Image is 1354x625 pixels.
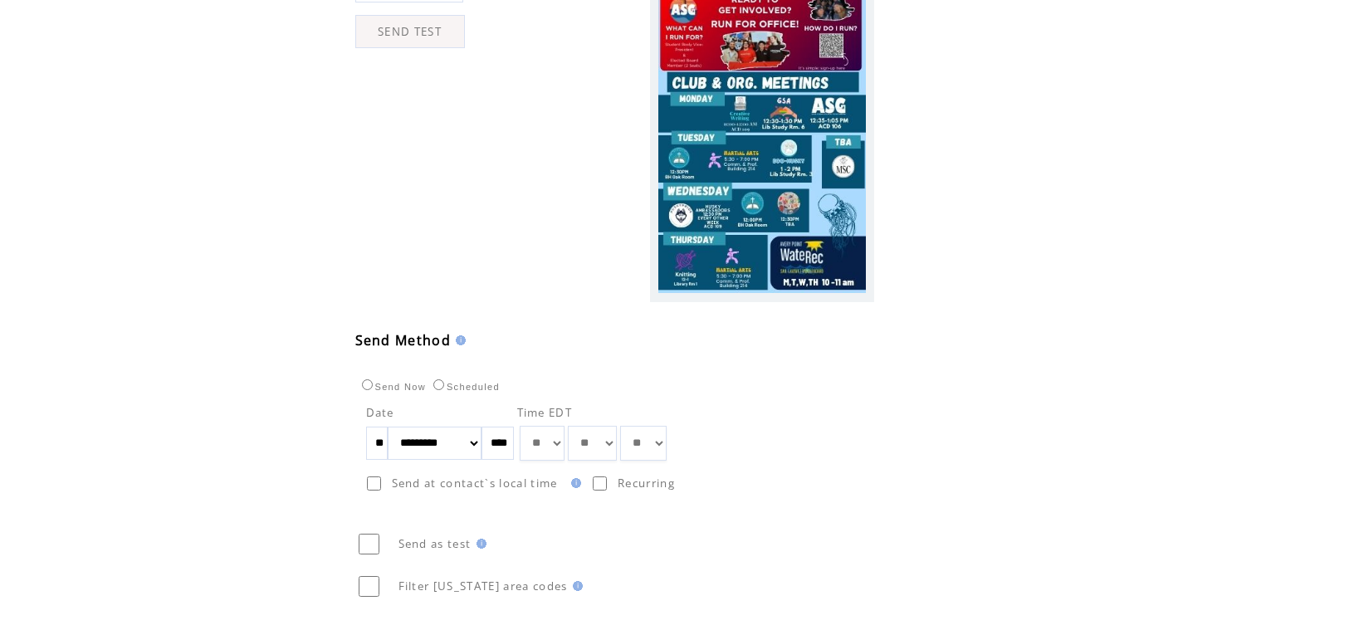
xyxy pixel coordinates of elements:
[362,379,373,390] input: Send Now
[429,382,500,392] label: Scheduled
[355,331,452,349] span: Send Method
[398,579,568,593] span: Filter [US_STATE] area codes
[451,335,466,345] img: help.gif
[392,476,558,491] span: Send at contact`s local time
[366,405,394,420] span: Date
[568,581,583,591] img: help.gif
[566,478,581,488] img: help.gif
[433,379,444,390] input: Scheduled
[472,539,486,549] img: help.gif
[517,405,573,420] span: Time EDT
[355,15,465,48] a: SEND TEST
[358,382,426,392] label: Send Now
[618,476,675,491] span: Recurring
[398,536,472,551] span: Send as test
